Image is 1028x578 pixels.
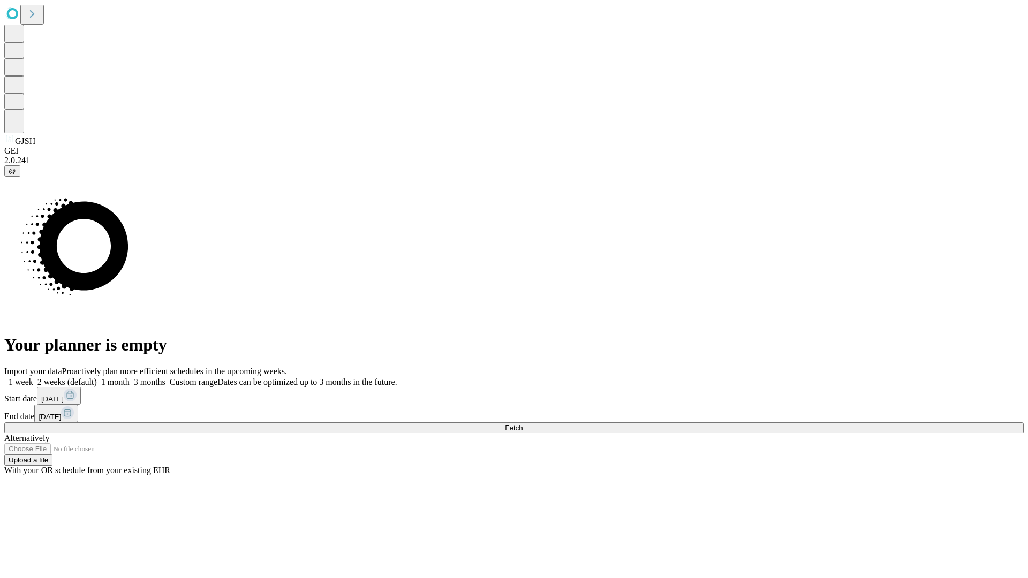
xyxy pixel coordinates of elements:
button: [DATE] [37,387,81,405]
span: @ [9,167,16,175]
span: [DATE] [39,413,61,421]
span: 1 week [9,377,33,386]
span: Dates can be optimized up to 3 months in the future. [217,377,397,386]
button: Upload a file [4,454,52,466]
div: GEI [4,146,1024,156]
button: Fetch [4,422,1024,433]
button: @ [4,165,20,177]
span: 3 months [134,377,165,386]
div: 2.0.241 [4,156,1024,165]
h1: Your planner is empty [4,335,1024,355]
span: Alternatively [4,433,49,443]
span: 1 month [101,377,130,386]
div: Start date [4,387,1024,405]
button: [DATE] [34,405,78,422]
span: 2 weeks (default) [37,377,97,386]
span: Fetch [505,424,523,432]
span: Import your data [4,367,62,376]
span: Custom range [170,377,217,386]
span: [DATE] [41,395,64,403]
span: With your OR schedule from your existing EHR [4,466,170,475]
span: Proactively plan more efficient schedules in the upcoming weeks. [62,367,287,376]
div: End date [4,405,1024,422]
span: GJSH [15,136,35,146]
